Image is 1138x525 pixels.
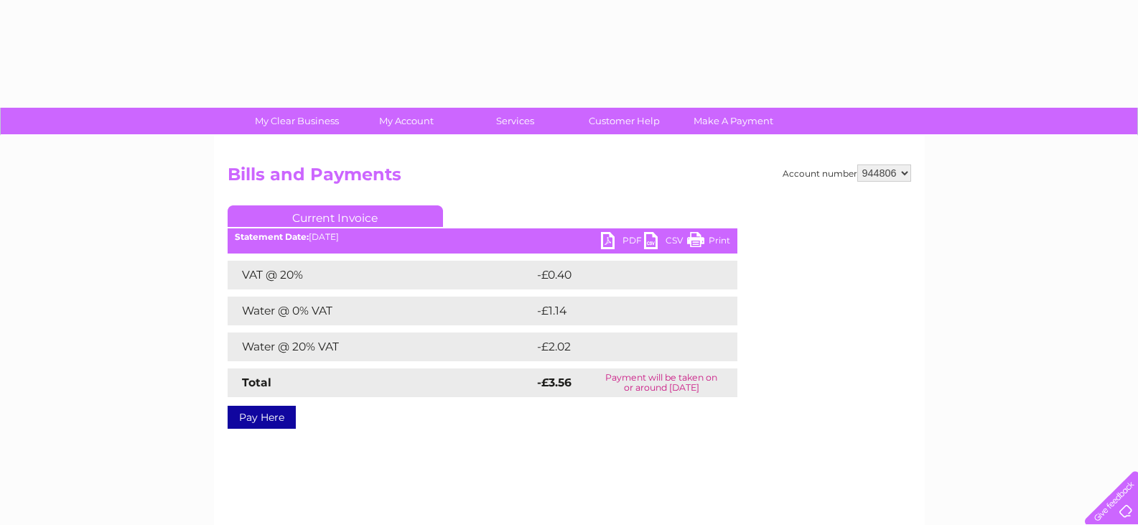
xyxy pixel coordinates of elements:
td: VAT @ 20% [228,261,533,289]
strong: Total [242,376,271,389]
a: Pay Here [228,406,296,429]
a: Customer Help [565,108,684,134]
div: Account number [783,164,911,182]
h2: Bills and Payments [228,164,911,192]
a: Make A Payment [674,108,793,134]
a: My Account [347,108,465,134]
td: -£1.14 [533,297,704,325]
a: Services [456,108,574,134]
div: [DATE] [228,232,737,242]
strong: -£3.56 [537,376,572,389]
td: Water @ 20% VAT [228,333,533,361]
a: CSV [644,232,687,253]
td: -£2.02 [533,333,707,361]
a: My Clear Business [238,108,356,134]
a: PDF [601,232,644,253]
td: Payment will be taken on or around [DATE] [586,368,737,397]
td: -£0.40 [533,261,707,289]
a: Current Invoice [228,205,443,227]
td: Water @ 0% VAT [228,297,533,325]
a: Print [687,232,730,253]
b: Statement Date: [235,231,309,242]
